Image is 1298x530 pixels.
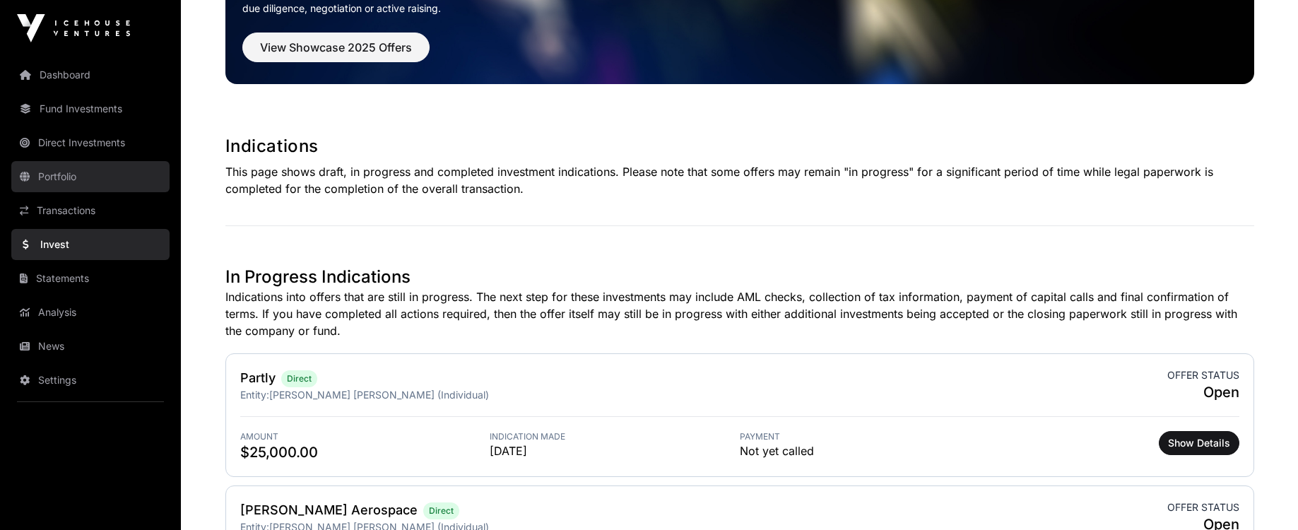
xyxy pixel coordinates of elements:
[11,59,170,90] a: Dashboard
[11,263,170,294] a: Statements
[17,14,130,42] img: Icehouse Ventures Logo
[240,389,269,401] span: Entity:
[240,431,490,442] span: Amount
[740,431,990,442] span: Payment
[1167,368,1239,382] span: Offer status
[1159,431,1239,455] button: Show Details
[240,442,490,462] span: $25,000.00
[225,266,1254,288] h1: In Progress Indications
[260,39,412,56] span: View Showcase 2025 Offers
[11,127,170,158] a: Direct Investments
[269,389,489,401] span: [PERSON_NAME] [PERSON_NAME] (Individual)
[490,431,740,442] span: Indication Made
[240,502,418,517] a: [PERSON_NAME] Aerospace
[225,163,1254,197] p: This page shows draft, in progress and completed investment indications. Please note that some of...
[240,370,276,385] a: Partly
[1168,436,1230,450] span: Show Details
[429,505,454,517] span: Direct
[740,442,814,459] span: Not yet called
[1167,500,1239,514] span: Offer status
[242,47,430,61] a: View Showcase 2025 Offers
[11,93,170,124] a: Fund Investments
[11,297,170,328] a: Analysis
[287,373,312,384] span: Direct
[490,442,740,459] span: [DATE]
[11,195,170,226] a: Transactions
[11,229,170,260] a: Invest
[11,331,170,362] a: News
[225,135,1254,158] h1: Indications
[11,161,170,192] a: Portfolio
[1167,382,1239,402] span: Open
[242,33,430,62] button: View Showcase 2025 Offers
[11,365,170,396] a: Settings
[225,288,1254,339] p: Indications into offers that are still in progress. The next step for these investments may inclu...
